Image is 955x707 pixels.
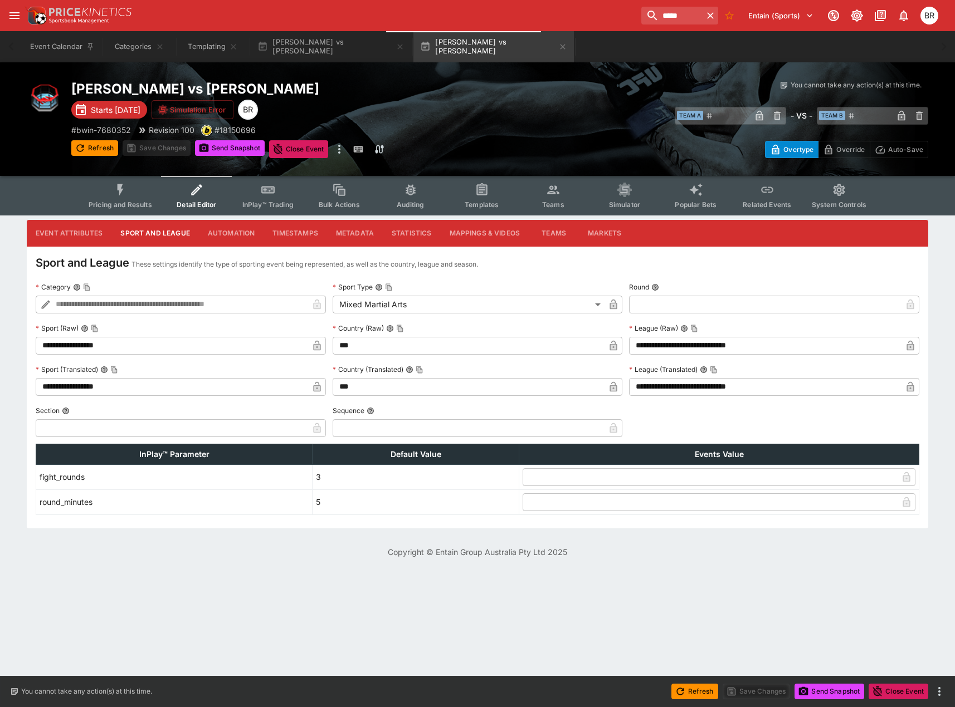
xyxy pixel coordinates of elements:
button: Notifications [894,6,914,26]
button: Toggle light/dark mode [847,6,867,26]
p: Country (Raw) [333,323,384,333]
p: You cannot take any action(s) at this time. [791,80,922,90]
button: Sport (Raw)Copy To Clipboard [81,325,89,332]
p: These settings identify the type of sporting event being represented, as well as the country, lea... [131,259,478,270]
button: Mappings & Videos [441,220,529,247]
span: System Controls [812,200,866,209]
button: Copy To Clipboard [83,283,91,291]
div: Start From [765,141,928,158]
img: mma.png [27,80,62,116]
span: Team A [677,111,703,120]
button: Copy To Clipboard [110,366,118,374]
button: Refresh [71,140,118,156]
button: Copy To Clipboard [690,325,698,332]
span: Bulk Actions [319,200,360,209]
button: Refresh [671,684,718,699]
button: Markets [579,220,630,247]
button: Statistics [383,220,441,247]
button: Categories [104,31,175,62]
button: Copy To Clipboard [385,283,393,291]
p: Copy To Clipboard [215,124,256,136]
div: Event type filters [80,176,875,215]
button: Sequence [367,407,374,415]
button: Automation [199,220,264,247]
button: Event Attributes [27,220,111,247]
span: Team B [819,111,845,120]
h4: Sport and League [36,256,129,270]
button: [PERSON_NAME] vs [PERSON_NAME] [413,31,574,62]
button: Country (Raw)Copy To Clipboard [386,325,394,332]
p: You cannot take any action(s) at this time. [21,686,152,696]
td: round_minutes [36,489,313,514]
button: League (Translated)Copy To Clipboard [700,366,708,374]
button: open drawer [4,6,25,26]
button: [PERSON_NAME] vs [PERSON_NAME] [251,31,411,62]
button: Section [62,407,70,415]
button: No Bookmarks [720,7,738,24]
span: Detail Editor [177,200,216,209]
p: Auto-Save [888,144,923,155]
p: Country (Translated) [333,365,403,374]
div: Mixed Martial Arts [333,296,605,313]
span: Auditing [397,200,424,209]
button: Copy To Clipboard [91,325,99,332]
button: CategoryCopy To Clipboard [73,283,81,291]
p: Sport Type [333,282,373,292]
p: Category [36,282,71,292]
button: Country (Translated)Copy To Clipboard [406,366,413,374]
button: Copy To Clipboard [710,366,718,374]
button: Send Snapshot [195,140,265,156]
input: search [641,7,703,24]
th: Default Value [313,444,519,464]
span: Pricing and Results [89,200,152,209]
button: Connected to PK [824,6,844,26]
p: League (Translated) [629,365,698,374]
p: Section [36,406,60,415]
p: Round [629,282,649,292]
button: Sport TypeCopy To Clipboard [375,283,383,291]
td: 5 [313,489,519,514]
p: Sport (Translated) [36,365,98,374]
div: bwin [201,125,212,136]
th: Events Value [519,444,919,464]
div: Ben Raymond [238,100,258,120]
span: Simulator [609,200,640,209]
h2: Copy To Clipboard [71,80,500,97]
button: Close Event [269,140,329,158]
th: InPlay™ Parameter [36,444,313,464]
img: bwin.png [202,125,212,135]
h6: - VS - [791,110,812,121]
button: Ben Raymond [917,3,942,28]
button: Sport (Translated)Copy To Clipboard [100,366,108,374]
button: League (Raw)Copy To Clipboard [680,325,688,332]
button: Teams [529,220,579,247]
button: more [333,140,346,158]
span: Related Events [743,200,791,209]
p: Sport (Raw) [36,323,79,333]
div: Ben Raymond [920,7,938,24]
span: Templates [465,200,499,209]
p: Starts [DATE] [91,104,140,116]
span: Popular Bets [675,200,717,209]
button: Close Event [869,684,928,699]
p: Copy To Clipboard [71,124,131,136]
p: Sequence [333,406,364,415]
button: Copy To Clipboard [396,325,404,332]
button: Auto-Save [870,141,928,158]
button: Documentation [870,6,890,26]
td: 3 [313,464,519,489]
p: Override [836,144,865,155]
button: more [933,685,946,698]
button: Sport and League [111,220,198,247]
p: Revision 100 [149,124,194,136]
p: Overtype [783,144,813,155]
button: Round [651,283,659,291]
button: Simulation Error [152,100,233,119]
button: Select Tenant [742,7,820,24]
button: Override [818,141,870,158]
span: InPlay™ Trading [242,200,294,209]
button: Copy To Clipboard [416,366,423,374]
button: Timestamps [264,220,327,247]
p: League (Raw) [629,323,678,333]
button: Event Calendar [23,31,101,62]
